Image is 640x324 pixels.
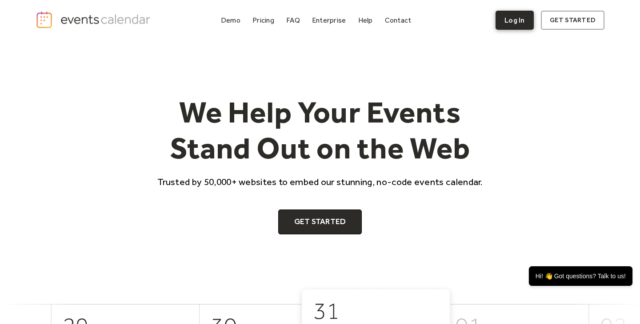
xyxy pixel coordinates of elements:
div: Pricing [252,18,274,23]
a: home [36,11,153,29]
a: Contact [381,14,415,26]
p: Trusted by 50,000+ websites to embed our stunning, no-code events calendar. [149,175,491,188]
a: Help [355,14,376,26]
a: get started [541,11,604,30]
h1: We Help Your Events Stand Out on the Web [149,94,491,166]
a: Demo [217,14,244,26]
a: Enterprise [308,14,349,26]
div: FAQ [286,18,300,23]
a: FAQ [283,14,304,26]
div: Help [358,18,373,23]
a: Get Started [278,209,362,234]
div: Enterprise [312,18,346,23]
div: Contact [385,18,412,23]
div: Demo [221,18,240,23]
a: Pricing [249,14,278,26]
a: Log In [496,11,533,30]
